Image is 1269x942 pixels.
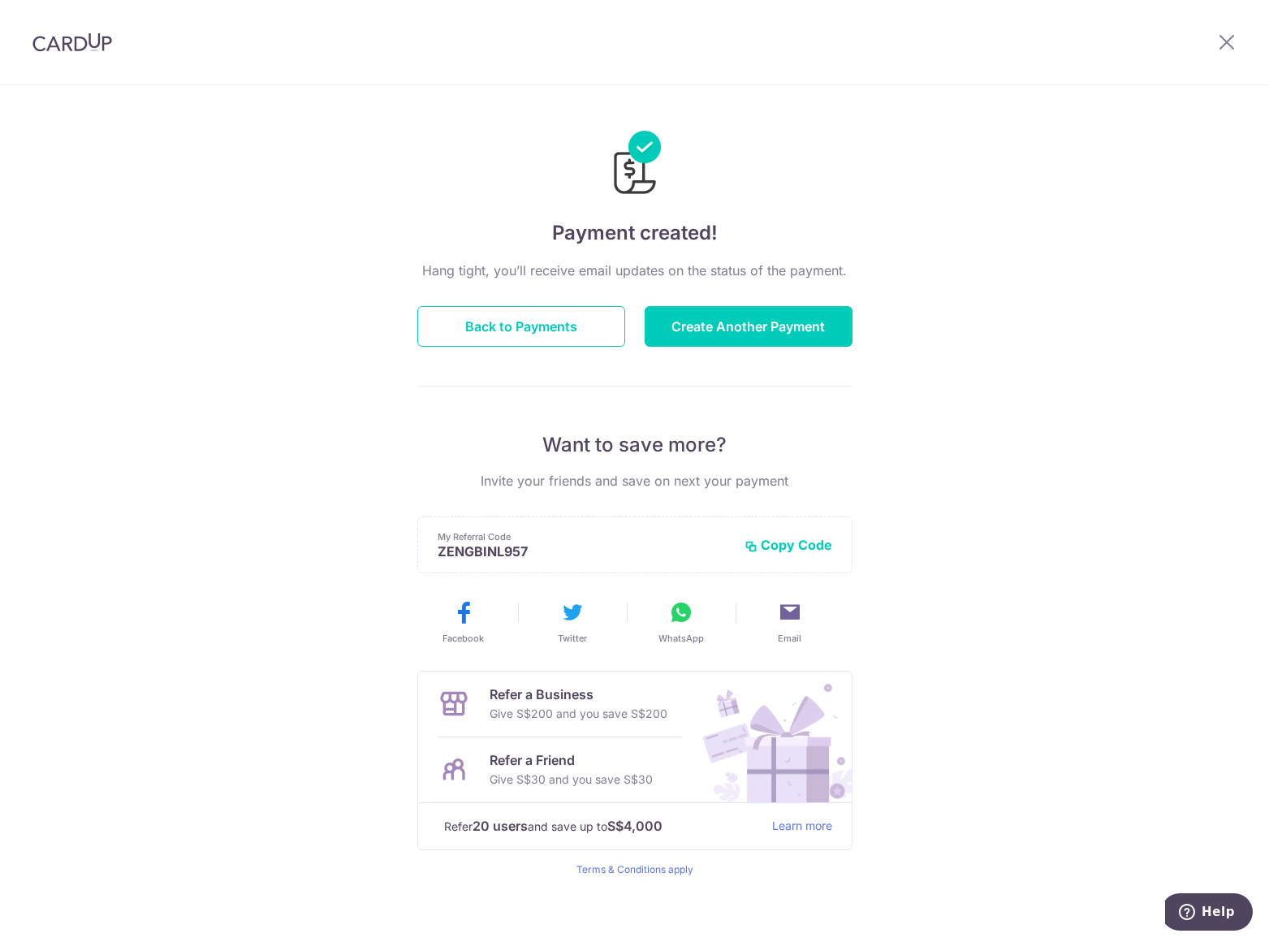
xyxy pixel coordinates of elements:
[688,672,852,802] img: Refer
[607,816,663,836] strong: S$4,000
[658,632,704,645] span: WhatsApp
[444,816,759,836] p: Refer and save up to
[745,537,832,553] button: Copy Code
[1165,893,1253,934] iframe: Opens a widget where you can find more information
[473,816,528,836] strong: 20 users
[442,632,484,645] span: Facebook
[576,863,693,875] a: Terms & Conditions apply
[490,704,667,724] p: Give S$200 and you save S$200
[417,218,852,248] h4: Payment created!
[609,131,661,199] img: Payments
[524,599,620,645] button: Twitter
[778,632,801,645] span: Email
[490,685,667,704] p: Refer a Business
[438,543,732,560] p: ZENGBINL957
[490,750,653,770] p: Refer a Friend
[416,599,511,645] button: Facebook
[438,530,732,543] p: My Referral Code
[32,32,112,52] img: CardUp
[772,816,832,836] a: Learn more
[417,261,852,280] p: Hang tight, you’ll receive email updates on the status of the payment.
[490,770,653,789] p: Give S$30 and you save S$30
[417,306,625,347] button: Back to Payments
[742,599,838,645] button: Email
[558,632,587,645] span: Twitter
[633,599,729,645] button: WhatsApp
[417,432,852,458] p: Want to save more?
[645,306,852,347] button: Create Another Payment
[417,471,852,490] p: Invite your friends and save on next your payment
